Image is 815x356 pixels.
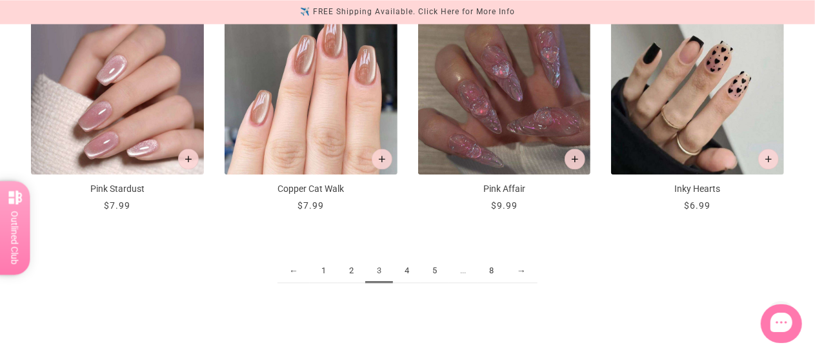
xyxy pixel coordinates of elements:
span: ... [448,259,478,283]
button: Add to cart [372,149,392,169]
span: $7.99 [297,200,324,211]
a: 1 [310,259,337,283]
p: Pink Stardust [31,182,204,196]
a: 5 [421,259,448,283]
a: ← [277,259,310,283]
span: 3 [365,259,393,283]
div: ✈️ FREE Shipping Available. Click Here for More Info [300,5,515,19]
p: Pink Affair [418,182,591,196]
a: Inky Hearts [611,1,784,213]
a: 8 [478,259,505,283]
button: Add to cart [565,149,585,169]
a: Pink Affair [418,1,591,213]
button: Add to cart [178,149,199,169]
span: $7.99 [104,200,130,211]
p: Copper Cat Walk [225,182,397,196]
a: Pink Stardust [31,1,204,213]
a: 4 [393,259,421,283]
a: 2 [337,259,365,283]
span: $6.99 [685,200,711,211]
a: Copper Cat Walk [225,1,397,213]
a: → [505,259,538,283]
span: $9.99 [491,200,518,211]
p: Inky Hearts [611,182,784,196]
button: Add to cart [758,149,779,169]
